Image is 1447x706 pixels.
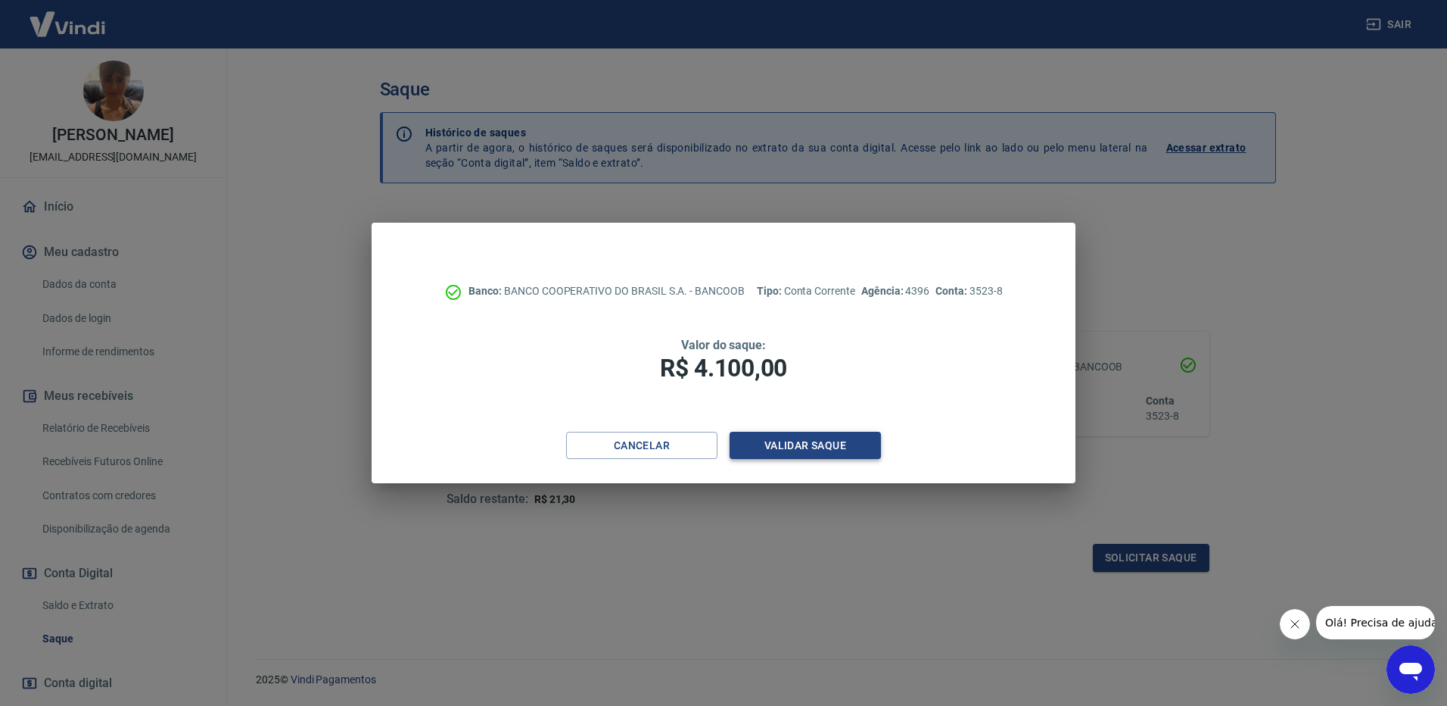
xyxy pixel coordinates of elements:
span: Olá! Precisa de ajuda? [9,11,127,23]
span: Tipo: [757,285,784,297]
iframe: Botão para abrir a janela de mensagens [1386,645,1435,694]
p: Conta Corrente [757,283,855,299]
span: Valor do saque: [681,338,766,352]
span: R$ 4.100,00 [660,354,787,383]
button: Validar saque [730,432,881,460]
p: BANCO COOPERATIVO DO BRASIL S.A. - BANCOOB [468,283,745,299]
span: Conta: [935,285,969,297]
iframe: Fechar mensagem [1280,609,1310,639]
span: Banco: [468,285,504,297]
p: 3523-8 [935,283,1002,299]
iframe: Mensagem da empresa [1316,606,1435,639]
p: 4396 [861,283,929,299]
span: Agência: [861,285,906,297]
button: Cancelar [566,432,717,460]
